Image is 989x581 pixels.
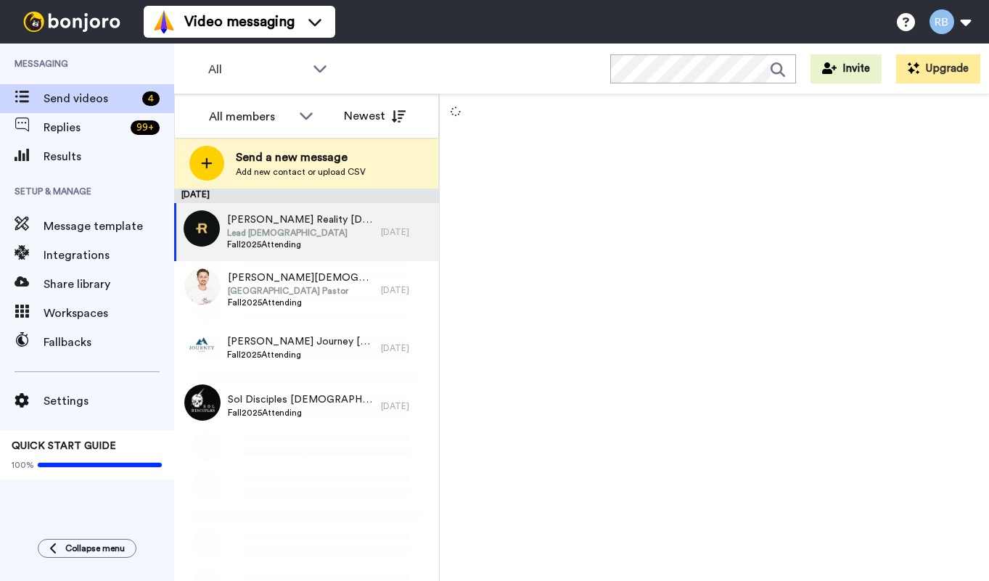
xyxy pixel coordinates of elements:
img: vm-color.svg [152,10,176,33]
span: [PERSON_NAME] Journey [DEMOGRAPHIC_DATA] [227,334,374,349]
span: Share library [44,276,174,293]
img: bj-logo-header-white.svg [17,12,126,32]
div: All members [209,108,292,125]
img: 124500f6-5622-40d5-9f71-f67c20e13e2a.jpg [184,268,221,305]
div: [DATE] [381,400,432,412]
button: Upgrade [896,54,980,83]
div: [DATE] [381,284,432,296]
span: QUICK START GUIDE [12,441,116,451]
button: Newest [333,102,416,131]
span: [PERSON_NAME] Reality [DEMOGRAPHIC_DATA] [227,213,374,227]
span: Send a new message [236,149,366,166]
span: Results [44,148,174,165]
div: [DATE] [381,342,432,354]
span: Fall2025Attending [227,239,374,250]
span: Settings [44,392,174,410]
img: b6b4aaa5-3261-4a44-9d63-e9dc83e8eca2.png [184,326,220,363]
span: Fall2025Attending [228,297,374,308]
span: 100% [12,459,34,471]
span: [PERSON_NAME][DEMOGRAPHIC_DATA] [228,271,374,285]
span: Collapse menu [65,543,125,554]
span: Add new contact or upload CSV [236,166,366,178]
span: Fall2025Attending [227,349,374,360]
span: Lead [DEMOGRAPHIC_DATA] [227,227,374,239]
span: [GEOGRAPHIC_DATA] Pastor [228,285,374,297]
span: Video messaging [184,12,295,32]
div: [DATE] [174,189,439,203]
button: Invite [811,54,882,83]
span: Workspaces [44,305,174,322]
span: Integrations [44,247,174,264]
span: Replies [44,119,125,136]
img: ca9de22f-5c79-4244-834b-6ac8157c929e.png [184,210,220,247]
div: [DATE] [381,226,432,238]
span: Message template [44,218,174,235]
div: 4 [142,91,160,106]
span: All [208,61,305,78]
span: Send videos [44,90,136,107]
button: Collapse menu [38,539,136,558]
img: 971b81fe-d831-4450-b364-e042f700983f.png [184,384,221,421]
span: Fall2025Attending [228,407,374,419]
span: Sol Disciples [DEMOGRAPHIC_DATA] [228,392,374,407]
div: 99 + [131,120,160,135]
span: Fallbacks [44,334,174,351]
